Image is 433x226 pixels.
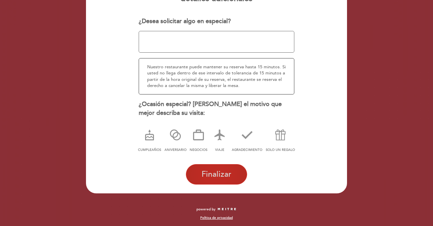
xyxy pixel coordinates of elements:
[139,17,295,26] div: ¿Desea solicitar algo en especial?
[190,148,207,152] span: NEGOCIOS
[196,207,237,212] a: powered by
[232,148,262,152] span: AGRADECIMIENTO
[138,148,161,152] span: CUMPLEAÑOS
[139,58,295,94] div: Nuestro restaurante puede mantener su reserva hasta 15 minutos. Si usted no llega dentro de ese i...
[217,208,237,211] img: MEITRE
[200,215,233,220] a: Política de privacidad
[164,148,187,152] span: ANIVERSARIO
[215,148,224,152] span: VIAJE
[186,164,247,185] button: Finalizar
[202,170,231,179] span: Finalizar
[196,207,215,212] span: powered by
[139,100,295,117] div: ¿Ocasión especial? [PERSON_NAME] el motivo que mejor describa su visita:
[266,148,295,152] span: SOLO UN REGALO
